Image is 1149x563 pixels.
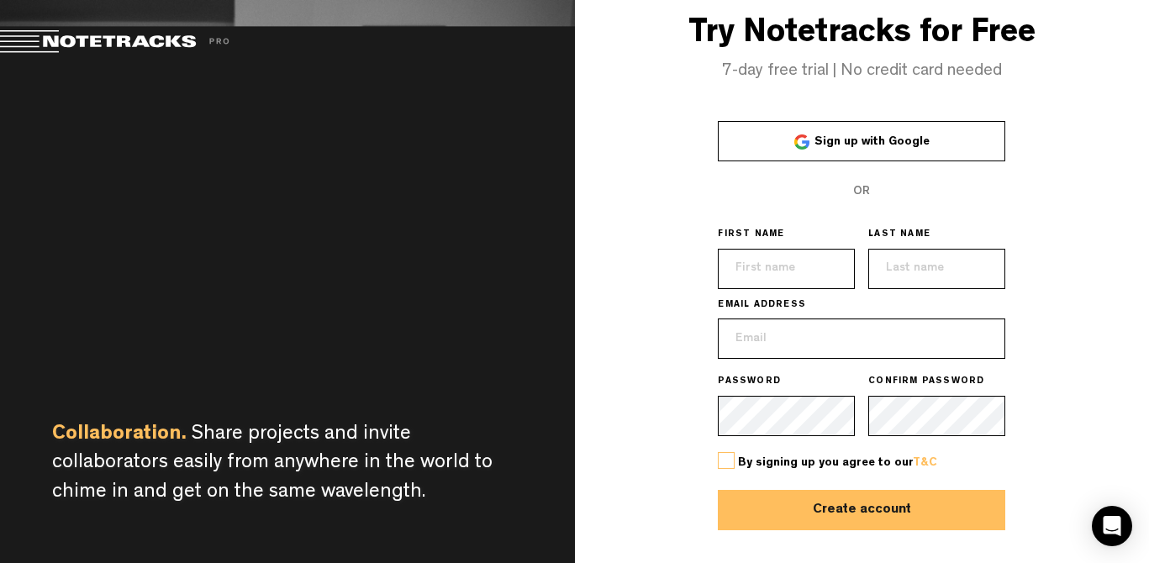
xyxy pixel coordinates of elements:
[52,425,493,503] span: Share projects and invite collaborators easily from anywhere in the world to chime in and get on ...
[868,229,930,242] span: LAST NAME
[718,318,1005,359] input: Email
[1092,506,1132,546] div: Open Intercom Messenger
[868,376,984,389] span: CONFIRM PASSWORD
[718,249,855,289] input: First name
[913,457,937,469] a: T&C
[718,490,1005,530] button: Create account
[814,136,930,148] span: Sign up with Google
[718,376,781,389] span: PASSWORD
[52,425,187,445] span: Collaboration.
[718,229,784,242] span: FIRST NAME
[868,249,1005,289] input: Last name
[853,186,870,197] span: OR
[738,457,937,469] span: By signing up you agree to our
[718,299,806,313] span: EMAIL ADDRESS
